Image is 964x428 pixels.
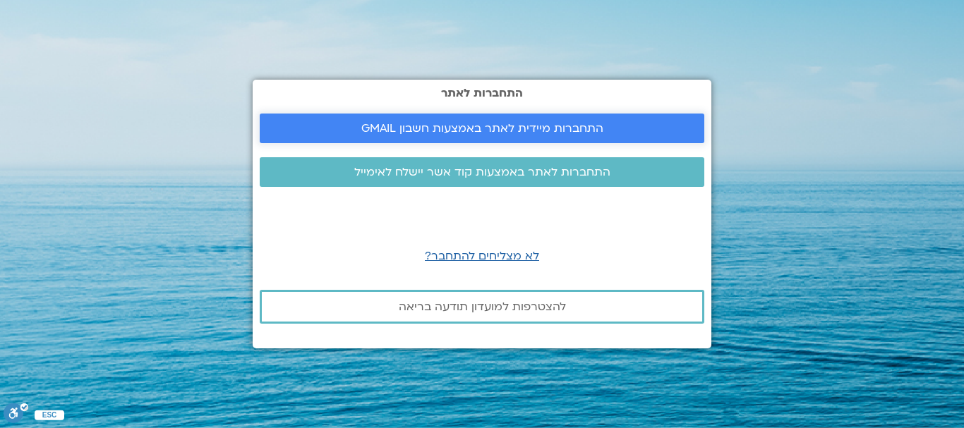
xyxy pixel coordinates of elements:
[399,300,566,313] span: להצטרפות למועדון תודעה בריאה
[354,166,610,178] span: התחברות לאתר באמצעות קוד אשר יישלח לאימייל
[260,87,704,99] h2: התחברות לאתר
[260,157,704,187] a: התחברות לאתר באמצעות קוד אשר יישלח לאימייל
[425,248,539,264] a: לא מצליחים להתחבר?
[260,290,704,324] a: להצטרפות למועדון תודעה בריאה
[361,122,603,135] span: התחברות מיידית לאתר באמצעות חשבון GMAIL
[260,114,704,143] a: התחברות מיידית לאתר באמצעות חשבון GMAIL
